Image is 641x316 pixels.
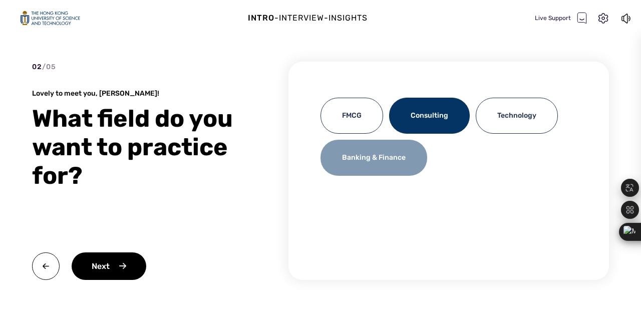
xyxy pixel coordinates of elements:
div: Live Support [535,12,587,24]
div: What field do you want to practice for? [32,104,242,190]
span: / 05 [42,63,56,71]
img: logo [20,11,80,26]
div: - [324,12,329,24]
div: Next [72,252,146,280]
div: Interview [279,12,324,24]
div: Banking & Finance [320,140,427,176]
div: Intro [248,12,274,24]
div: Insights [329,12,368,24]
div: FMCG [320,98,383,134]
div: Lovely to meet you, [PERSON_NAME]! [32,89,242,98]
img: back [32,252,60,280]
div: Technology [476,98,558,134]
div: Consulting [389,98,470,134]
div: 02 [32,62,56,72]
div: - [274,12,279,24]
